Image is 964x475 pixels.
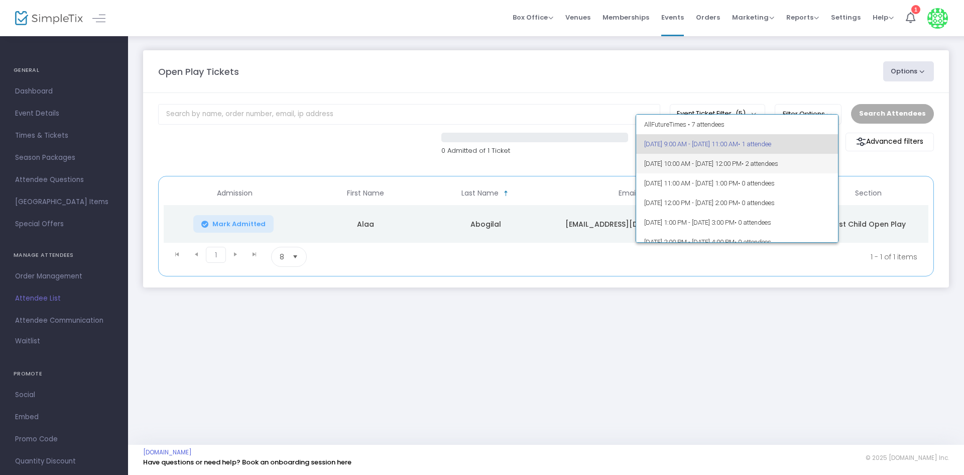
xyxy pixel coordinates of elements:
[735,238,771,246] span: • 0 attendees
[644,134,830,154] span: [DATE] 9:00 AM - [DATE] 11:00 AM
[735,219,771,226] span: • 0 attendees
[644,193,830,213] span: [DATE] 12:00 PM - [DATE] 2:00 PM
[738,140,771,148] span: • 1 attendee
[738,179,775,187] span: • 0 attendees
[644,213,830,232] span: [DATE] 1:00 PM - [DATE] 3:00 PM
[644,173,830,193] span: [DATE] 11:00 AM - [DATE] 1:00 PM
[644,154,830,173] span: [DATE] 10:00 AM - [DATE] 12:00 PM
[742,160,778,167] span: • 2 attendees
[738,199,775,207] span: • 0 attendees
[644,115,830,134] span: All Future Times • 7 attendees
[644,232,830,252] span: [DATE] 2:00 PM - [DATE] 4:00 PM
